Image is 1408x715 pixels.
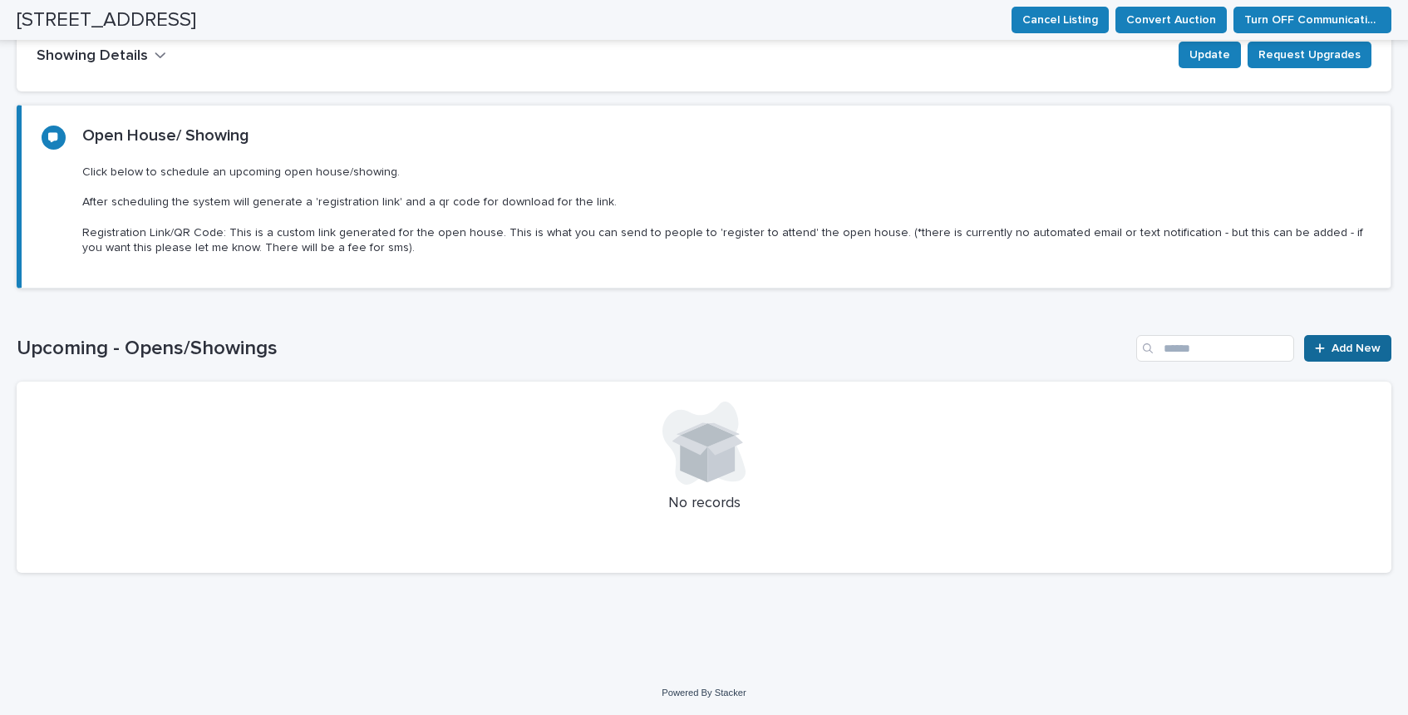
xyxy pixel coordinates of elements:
a: Powered By Stacker [662,688,746,698]
span: Turn OFF Communication [1244,6,1381,34]
button: Update [1179,42,1241,68]
h2: Open House/ Showing [82,126,249,145]
span: Cancel Listing [1022,6,1098,34]
h1: Upcoming - Opens/Showings [17,337,1130,361]
button: Request Upgrades [1248,42,1371,68]
span: Update [1189,41,1230,69]
p: Click below to schedule an upcoming open house/showing. After scheduling the system will generate... [82,152,1371,268]
button: Convert Auction [1115,7,1227,33]
span: Request Upgrades [1258,41,1361,69]
h2: [STREET_ADDRESS] [17,8,196,32]
p: No records [37,495,1371,513]
span: Convert Auction [1126,6,1216,34]
button: Showing Details [37,42,166,71]
span: Add New [1332,337,1381,360]
button: Turn OFF Communication [1233,7,1391,33]
input: Search [1136,335,1294,362]
h2: Showing Details [37,47,148,66]
button: Cancel Listing [1012,7,1109,33]
a: Add New [1304,335,1391,362]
